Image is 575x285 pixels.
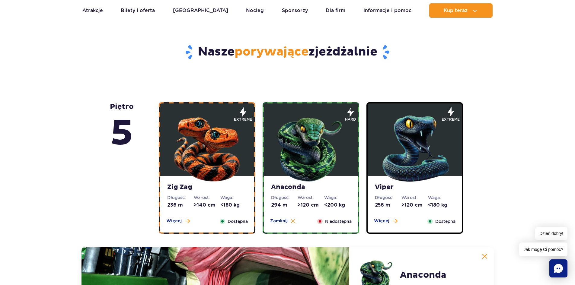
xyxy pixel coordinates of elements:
[374,218,389,224] span: Więcej
[375,195,401,201] dt: Długość:
[375,202,401,208] dd: 256 m
[110,102,134,156] strong: piętro
[194,195,220,201] dt: Wzrost:
[324,202,351,208] dd: <200 kg
[173,3,228,18] a: [GEOGRAPHIC_DATA]
[220,195,247,201] dt: Waga:
[271,195,298,201] dt: Długość:
[194,202,220,208] dd: >140 cm
[166,218,182,224] span: Więcej
[228,218,248,225] span: Dostępna
[442,117,460,122] span: extreme
[428,202,455,208] dd: <180 kg
[325,218,352,225] span: Niedostępna
[374,218,398,224] button: Więcej
[110,111,134,156] span: 5
[271,202,298,208] dd: 294 m
[428,195,455,201] dt: Waga:
[167,202,194,208] dd: 236 m
[246,3,264,18] a: Nocleg
[270,218,295,224] button: Zamknij
[363,3,411,18] a: Informacje i pomoc
[519,242,567,256] span: Jak mogę Ci pomóc?
[535,227,567,240] span: Dzień dobry!
[401,202,428,208] dd: >120 cm
[298,202,324,208] dd: >120 cm
[220,202,247,208] dd: <180 kg
[121,3,155,18] a: Bilety i oferta
[375,183,455,192] strong: Viper
[345,117,356,122] span: hard
[271,183,351,192] strong: Anaconda
[166,218,190,224] button: Więcej
[171,111,243,183] img: 683e9d18e24cb188547945.png
[111,44,464,60] h2: Nasze zjeżdżalnie
[379,111,451,183] img: 683e9da1f380d703171350.png
[400,270,446,280] h2: Anaconda
[429,3,493,18] button: Kup teraz
[275,111,347,183] img: 683e9d7f6dccb324111516.png
[167,183,247,192] strong: Zig Zag
[324,195,351,201] dt: Waga:
[298,195,324,201] dt: Wzrost:
[326,3,345,18] a: Dla firm
[235,44,308,59] span: porywające
[167,195,194,201] dt: Długość:
[435,218,455,225] span: Dostępna
[444,8,468,13] span: Kup teraz
[282,3,308,18] a: Sponsorzy
[549,259,567,277] div: Chat
[270,218,288,224] span: Zamknij
[401,195,428,201] dt: Wzrost:
[82,3,103,18] a: Atrakcje
[234,117,252,122] span: extreme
